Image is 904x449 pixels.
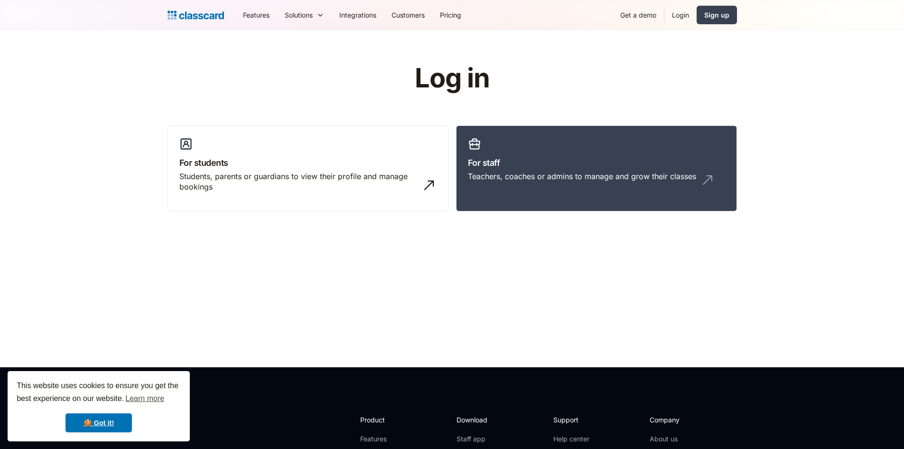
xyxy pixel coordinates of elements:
[301,64,603,93] h1: Log in
[664,4,697,26] a: Login
[124,392,166,406] a: learn more about cookies
[384,4,432,26] a: Customers
[650,415,713,425] h2: Company
[650,434,713,444] a: About us
[179,171,418,192] div: Students, parents or guardians to view their profile and manage bookings
[360,434,411,444] a: Features
[704,10,729,20] div: Sign up
[613,4,664,26] a: Get a demo
[553,434,592,444] a: Help center
[235,4,277,26] a: Features
[360,415,411,425] h2: Product
[457,415,495,425] h2: Download
[332,4,384,26] a: Integrations
[468,171,696,182] div: Teachers, coaches or admins to manage and grow their classes
[468,156,725,169] h3: For staff
[179,156,437,169] h3: For students
[17,380,181,406] span: This website uses cookies to ensure you get the best experience on our website.
[8,371,190,441] div: cookieconsent
[456,125,737,212] a: For staffTeachers, coaches or admins to manage and grow their classes
[285,10,313,20] div: Solutions
[553,415,592,425] h2: Support
[277,4,332,26] div: Solutions
[432,4,469,26] a: Pricing
[168,125,448,212] a: For studentsStudents, parents or guardians to view their profile and manage bookings
[457,434,495,444] a: Staff app
[65,413,132,432] a: dismiss cookie message
[168,9,224,22] a: Logo
[697,6,737,24] a: Sign up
